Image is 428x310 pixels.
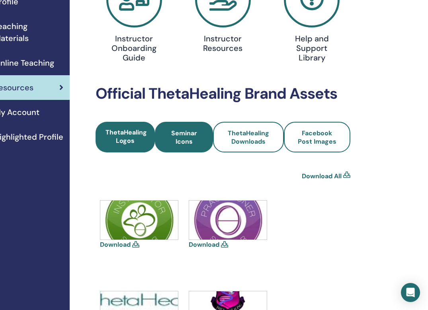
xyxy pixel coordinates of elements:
span: Seminar Icons [166,129,202,146]
a: ThetaHealing Logos [96,122,155,152]
span: Facebook Post Images [298,129,336,146]
img: icons-instructor.jpg [100,201,178,240]
a: Download All [302,172,342,181]
h4: Instructor Resources [195,34,251,53]
a: Facebook Post Images [284,122,350,152]
a: Download [189,240,219,249]
div: Open Intercom Messenger [401,283,420,302]
h2: Official ThetaHealing Brand Assets [96,85,350,103]
img: icons-practitioner.jpg [189,201,267,240]
span: ThetaHealing Downloads [228,129,269,146]
span: ThetaHealing Logos [106,128,147,145]
h4: Help and Support Library [284,34,340,62]
a: Download [100,240,131,249]
a: ThetaHealing Downloads [213,122,284,152]
h4: Instructor Onboarding Guide [106,34,162,62]
a: Seminar Icons [155,122,213,152]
